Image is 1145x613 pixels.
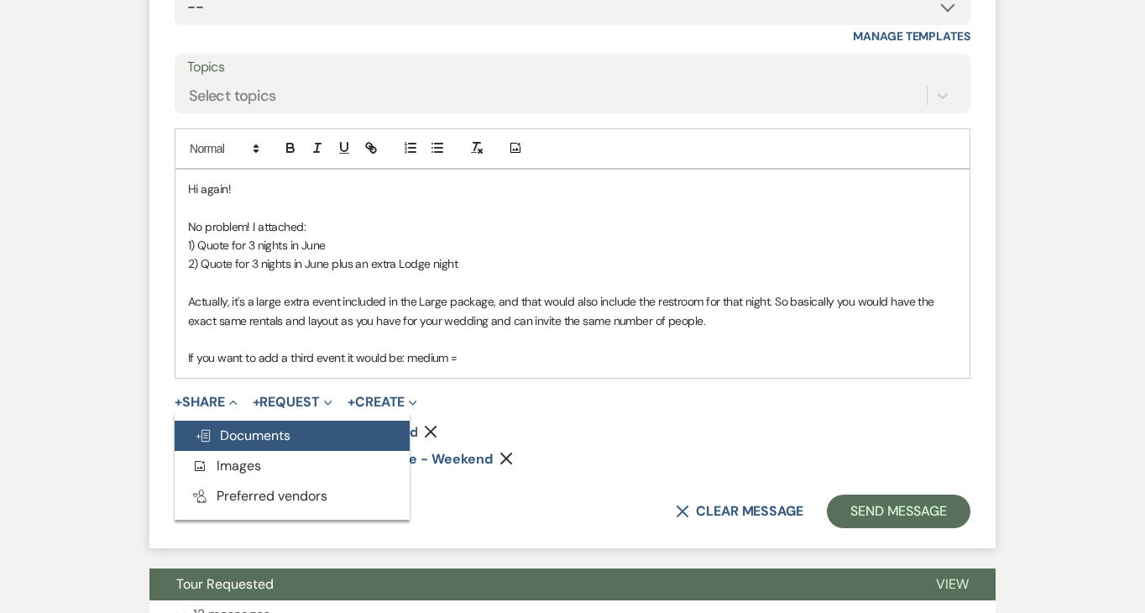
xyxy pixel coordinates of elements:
[253,396,332,409] button: Request
[188,236,957,254] p: 1) Quote for 3 nights in June
[175,396,182,409] span: +
[348,396,417,409] button: Create
[188,348,957,367] p: If you want to add a third event it would be: medium =
[188,180,957,198] p: Hi again!
[175,421,410,451] button: Documents
[187,55,958,80] label: Topics
[188,254,957,273] p: 2) Quote for 3 nights in June plus an extra Lodge night
[348,396,355,409] span: +
[188,217,957,236] p: No problem! I attached:
[175,396,238,409] button: Share
[175,451,410,481] button: Images
[189,84,276,107] div: Select topics
[909,568,996,600] button: View
[853,29,970,44] a: Manage Templates
[827,495,970,528] button: Send Message
[936,575,969,593] span: View
[253,396,260,409] span: +
[149,568,909,600] button: Tour Requested
[175,481,410,511] button: Preferred vendors
[195,427,290,444] span: Documents
[176,575,274,593] span: Tour Requested
[188,292,957,330] p: Actually, it's a large extra event included in the Large package, and that would also include the...
[191,457,261,474] span: Images
[676,505,803,518] button: Clear message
